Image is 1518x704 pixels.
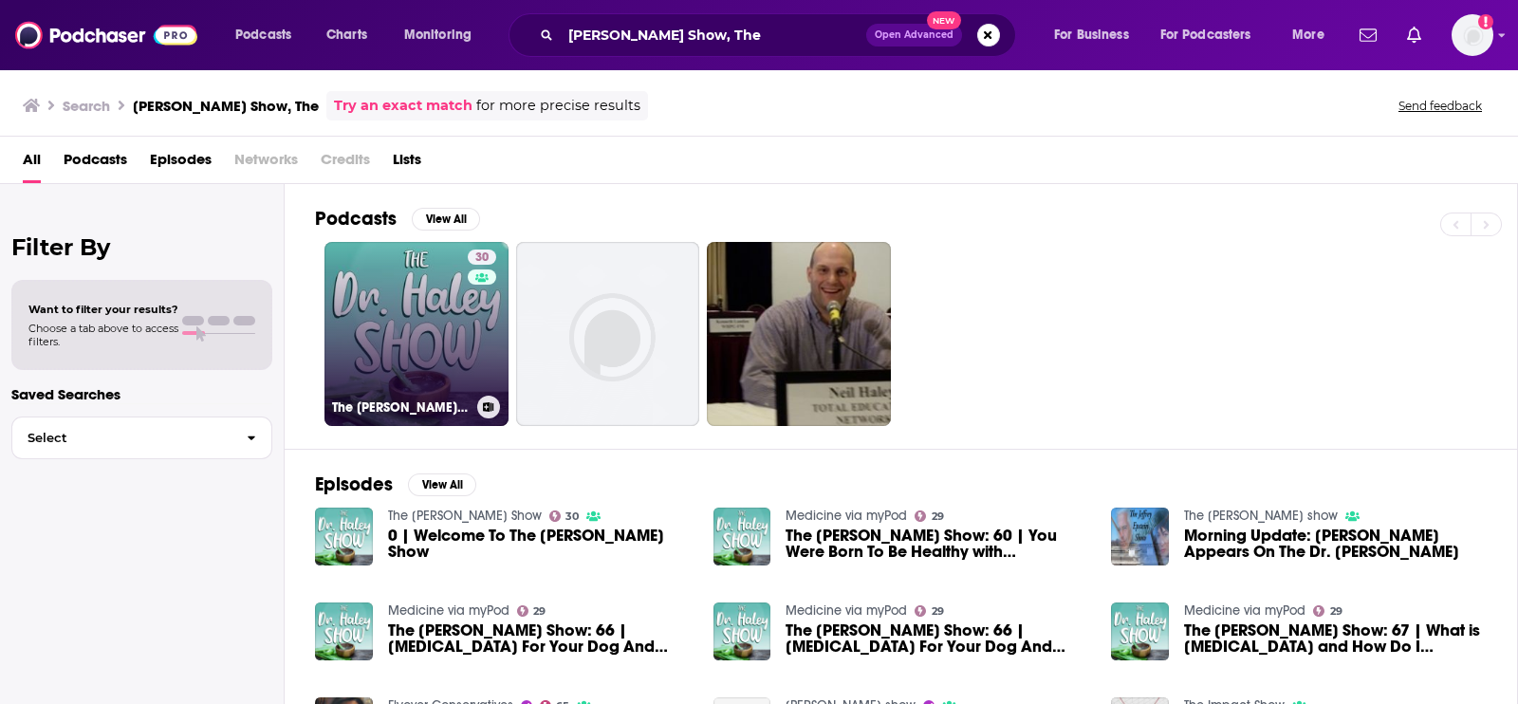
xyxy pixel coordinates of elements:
[222,20,316,50] button: open menu
[63,97,110,115] h3: Search
[565,512,579,521] span: 30
[786,622,1088,655] span: The [PERSON_NAME] Show: 66 | [MEDICAL_DATA] For Your Dog And Your Chickens with [PERSON_NAME] PART 1
[866,24,962,46] button: Open AdvancedNew
[1292,22,1324,48] span: More
[315,207,480,231] a: PodcastsView All
[315,472,393,496] h2: Episodes
[1330,607,1342,616] span: 29
[713,602,771,660] img: The Dr. Haley Show: 66 | Chiropractic For Your Dog And Your Chickens with Dr. Bill Ormston PART 1
[150,144,212,183] a: Episodes
[11,417,272,459] button: Select
[786,602,907,619] a: Medicine via myPod
[314,20,379,50] a: Charts
[315,207,397,231] h2: Podcasts
[324,242,509,426] a: 30The [PERSON_NAME] Show
[1399,19,1429,51] a: Show notifications dropdown
[235,22,291,48] span: Podcasts
[468,250,496,265] a: 30
[786,528,1088,560] a: The Dr. Haley Show: 60 | You Were Born To Be Healthy with Dr. Otto Janke
[561,20,866,50] input: Search podcasts, credits, & more...
[133,97,319,115] h3: [PERSON_NAME] Show, The
[932,512,944,521] span: 29
[11,385,272,403] p: Saved Searches
[1184,508,1338,524] a: The Jeffrey Epstein show
[388,528,691,560] a: 0 | Welcome To The Dr. Haley Show
[326,22,367,48] span: Charts
[64,144,127,183] a: Podcasts
[915,510,944,522] a: 29
[388,508,542,524] a: The Dr. Haley Show
[927,11,961,29] span: New
[412,208,480,231] button: View All
[404,22,472,48] span: Monitoring
[321,144,370,183] span: Credits
[1111,602,1169,660] img: The Dr. Haley Show: 67 | What is Chiropractic and How Do I Become An Animal Chiropractor with "Dr...
[786,622,1088,655] a: The Dr. Haley Show: 66 | Chiropractic For Your Dog And Your Chickens with Dr. Bill Ormston PART 1
[11,233,272,261] h2: Filter By
[1184,528,1487,560] span: Morning Update: [PERSON_NAME] Appears On The Dr. [PERSON_NAME]
[549,510,580,522] a: 30
[1279,20,1348,50] button: open menu
[388,622,691,655] a: The Dr. Haley Show: 66 | Chiropractic For Your Dog And Your Chickens with Dr. Bill Ormston PART 1
[388,602,509,619] a: Medicine via myPod
[393,144,421,183] a: Lists
[28,322,178,348] span: Choose a tab above to access filters.
[234,144,298,183] span: Networks
[388,622,691,655] span: The [PERSON_NAME] Show: 66 | [MEDICAL_DATA] For Your Dog And Your Chickens with [PERSON_NAME] PART 1
[1393,98,1488,114] button: Send feedback
[786,508,907,524] a: Medicine via myPod
[786,528,1088,560] span: The [PERSON_NAME] Show: 60 | You Were Born To Be Healthy with [PERSON_NAME]
[475,249,489,268] span: 30
[23,144,41,183] a: All
[1041,20,1153,50] button: open menu
[915,605,944,617] a: 29
[15,17,197,53] img: Podchaser - Follow, Share and Rate Podcasts
[1452,14,1493,56] img: User Profile
[1160,22,1251,48] span: For Podcasters
[533,607,546,616] span: 29
[1054,22,1129,48] span: For Business
[334,95,472,117] a: Try an exact match
[527,13,1034,57] div: Search podcasts, credits, & more...
[713,508,771,565] img: The Dr. Haley Show: 60 | You Were Born To Be Healthy with Dr. Otto Janke
[1478,14,1493,29] svg: Add a profile image
[1184,602,1305,619] a: Medicine via myPod
[932,607,944,616] span: 29
[315,602,373,660] img: The Dr. Haley Show: 66 | Chiropractic For Your Dog And Your Chickens with Dr. Bill Ormston PART 1
[391,20,496,50] button: open menu
[1184,528,1487,560] a: Morning Update: Haley Robson Appears On The Dr. Oz Show
[28,303,178,316] span: Want to filter your results?
[517,605,546,617] a: 29
[315,472,476,496] a: EpisodesView All
[1313,605,1342,617] a: 29
[388,528,691,560] span: 0 | Welcome To The [PERSON_NAME] Show
[1452,14,1493,56] span: Logged in as nicole.koremenos
[1148,20,1279,50] button: open menu
[408,473,476,496] button: View All
[875,30,953,40] span: Open Advanced
[1184,622,1487,655] span: The [PERSON_NAME] Show: 67 | What is [MEDICAL_DATA] and How Do I Become An Animal Chiropractor wi...
[1184,622,1487,655] a: The Dr. Haley Show: 67 | What is Chiropractic and How Do I Become An Animal Chiropractor with "Dr...
[315,508,373,565] img: 0 | Welcome To The Dr. Haley Show
[476,95,640,117] span: for more precise results
[1111,508,1169,565] img: Morning Update: Haley Robson Appears On The Dr. Oz Show
[332,399,470,416] h3: The [PERSON_NAME] Show
[1452,14,1493,56] button: Show profile menu
[1352,19,1384,51] a: Show notifications dropdown
[12,432,231,444] span: Select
